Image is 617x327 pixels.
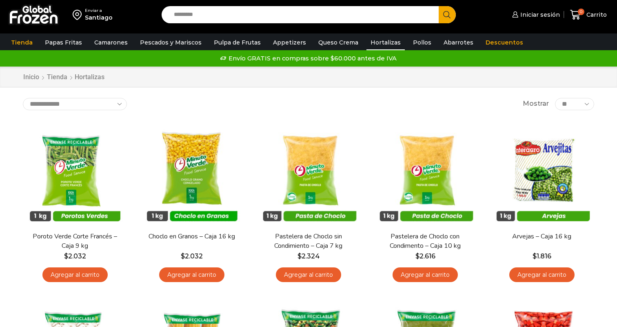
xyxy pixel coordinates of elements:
[533,252,537,260] span: $
[578,9,584,15] span: 0
[262,232,355,251] a: Pastelera de Choclo sin Condimiento – Caja 7 kg
[269,35,310,50] a: Appetizers
[415,252,435,260] bdi: 2.616
[276,267,341,283] a: Agregar al carrito: “Pastelera de Choclo sin Condimiento - Caja 7 kg”
[42,267,108,283] a: Agregar al carrito: “Poroto Verde Corte Francés - Caja 9 kg”
[210,35,265,50] a: Pulpa de Frutas
[181,252,185,260] span: $
[7,35,37,50] a: Tienda
[85,13,113,22] div: Santiago
[510,7,560,23] a: Iniciar sesión
[533,252,551,260] bdi: 1.816
[509,267,575,283] a: Agregar al carrito: “Arvejas - Caja 16 kg”
[23,98,127,110] select: Pedido de la tienda
[568,5,609,24] a: 0 Carrito
[495,232,589,241] a: Arvejas – Caja 16 kg
[366,35,405,50] a: Hortalizas
[73,8,85,22] img: address-field-icon.svg
[90,35,132,50] a: Camarones
[47,73,68,82] a: Tienda
[181,252,203,260] bdi: 2.032
[136,35,206,50] a: Pescados y Mariscos
[64,252,68,260] span: $
[523,99,549,109] span: Mostrar
[393,267,458,283] a: Agregar al carrito: “Pastelera de Choclo con Condimento - Caja 10 kg”
[64,252,86,260] bdi: 2.032
[23,73,104,82] nav: Breadcrumb
[297,252,320,260] bdi: 2.324
[415,252,419,260] span: $
[145,232,239,241] a: Choclo en Granos – Caja 16 kg
[409,35,435,50] a: Pollos
[518,11,560,19] span: Iniciar sesión
[159,267,224,283] a: Agregar al carrito: “Choclo en Granos - Caja 16 kg”
[75,73,104,81] h1: Hortalizas
[439,6,456,23] button: Search button
[314,35,362,50] a: Queso Crema
[28,232,122,251] a: Poroto Verde Corte Francés – Caja 9 kg
[297,252,302,260] span: $
[85,8,113,13] div: Enviar a
[439,35,477,50] a: Abarrotes
[378,232,472,251] a: Pastelera de Choclo con Condimento – Caja 10 kg
[23,73,40,82] a: Inicio
[482,35,527,50] a: Descuentos
[41,35,86,50] a: Papas Fritas
[584,11,607,19] span: Carrito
